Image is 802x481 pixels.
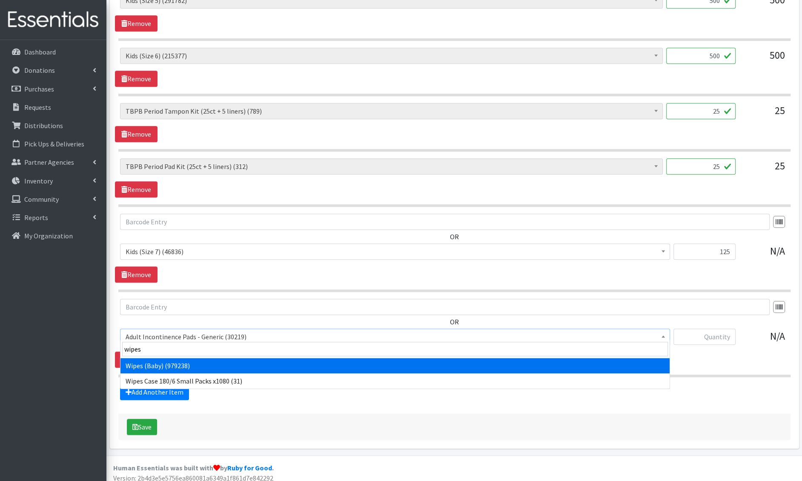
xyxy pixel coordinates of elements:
[126,160,657,172] span: TBPB Period Pad Kit (25ct + 5 liners) (312)
[227,464,272,472] a: Ruby for Good
[126,105,657,117] span: TBPB Period Tampon Kit (25ct + 5 liners) (789)
[450,232,459,242] label: OR
[24,158,74,166] p: Partner Agencies
[120,299,770,315] input: Barcode Entry
[120,158,663,175] span: TBPB Period Pad Kit (25ct + 5 liners) (312)
[3,62,103,79] a: Donations
[120,373,670,389] li: Wipes Case 180/6 Small Packs x1080 (31)
[120,103,663,119] span: TBPB Period Tampon Kit (25ct + 5 liners) (789)
[666,103,736,119] input: Quantity
[3,172,103,189] a: Inventory
[742,48,785,71] div: 500
[115,181,158,198] a: Remove
[742,243,785,266] div: N/A
[24,195,59,203] p: Community
[115,126,158,142] a: Remove
[3,117,103,134] a: Distributions
[742,158,785,181] div: 25
[24,177,53,185] p: Inventory
[120,214,770,230] input: Barcode Entry
[3,227,103,244] a: My Organization
[24,85,54,93] p: Purchases
[126,50,657,62] span: Kids (Size 6) (215377)
[115,71,158,87] a: Remove
[3,154,103,171] a: Partner Agencies
[120,48,663,64] span: Kids (Size 6) (215377)
[742,329,785,352] div: N/A
[120,329,670,345] span: Adult Incontinence Pads - Generic (30219)
[24,48,56,56] p: Dashboard
[666,48,736,64] input: Quantity
[666,158,736,175] input: Quantity
[115,266,158,283] a: Remove
[120,358,670,373] li: Wipes (Baby) (979238)
[126,331,665,343] span: Adult Incontinence Pads - Generic (30219)
[120,384,189,400] a: Add Another Item
[115,352,158,368] a: Remove
[673,243,736,260] input: Quantity
[742,103,785,126] div: 25
[3,191,103,208] a: Community
[115,15,158,31] a: Remove
[3,209,103,226] a: Reports
[450,317,459,327] label: OR
[24,232,73,240] p: My Organization
[113,464,274,472] strong: Human Essentials was built with by .
[120,243,670,260] span: Kids (Size 7) (46836)
[24,121,63,130] p: Distributions
[3,99,103,116] a: Requests
[24,213,48,222] p: Reports
[673,329,736,345] input: Quantity
[24,66,55,74] p: Donations
[24,103,51,112] p: Requests
[3,6,103,34] img: HumanEssentials
[3,135,103,152] a: Pick Ups & Deliveries
[126,246,665,258] span: Kids (Size 7) (46836)
[127,419,157,435] button: Save
[3,80,103,97] a: Purchases
[3,43,103,60] a: Dashboard
[24,140,84,148] p: Pick Ups & Deliveries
